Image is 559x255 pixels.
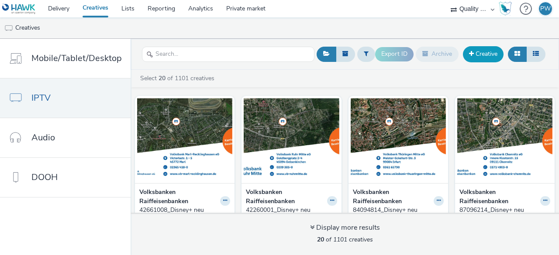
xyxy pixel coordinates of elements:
span: Audio [31,131,55,144]
button: Grid [508,47,527,61]
a: Hawk Academy [499,2,515,16]
strong: Volksbanken Raiffeisenbanken [353,188,431,206]
button: Archive [416,47,459,61]
span: Mobile/Tablet/Desktop [31,52,122,65]
img: 42661008_Disney+ neu visual [137,98,232,183]
span: DOOH [31,171,58,184]
img: Hawk Academy [499,2,512,16]
div: 87096214_Disney+ neu [459,206,547,214]
strong: 20 [159,74,166,82]
strong: Volksbanken Raiffeisenbanken [246,188,324,206]
img: 42260001_Disney+ neu visual [244,98,339,183]
strong: Volksbanken Raiffeisenbanken [459,188,538,206]
a: Creative [463,46,504,62]
div: Display more results [310,223,380,233]
a: 84094814_Disney+ neu [353,206,444,214]
a: 42661008_Disney+ neu [139,206,230,214]
img: tv [4,24,13,33]
div: 42661008_Disney+ neu [139,206,227,214]
span: IPTV [31,92,51,104]
a: 87096214_Disney+ neu [459,206,550,214]
div: 84094814_Disney+ neu [353,206,440,214]
img: 87096214_Disney+ neu visual [457,98,552,183]
img: undefined Logo [2,3,36,14]
a: Select of 1101 creatives [139,74,218,82]
button: Table [526,47,545,61]
span: of 1101 creatives [317,235,373,244]
strong: 20 [317,235,324,244]
input: Search... [142,47,314,62]
img: 84094814_Disney+ neu visual [351,98,446,183]
div: PW [540,2,551,15]
strong: Volksbanken Raiffeisenbanken [139,188,218,206]
div: 42260001_Disney+ neu [246,206,333,214]
button: Export ID [375,47,414,61]
a: 42260001_Disney+ neu [246,206,337,214]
